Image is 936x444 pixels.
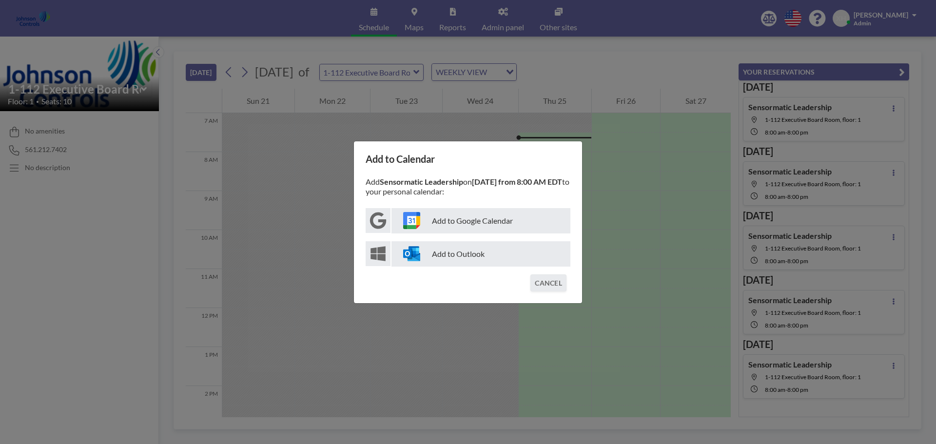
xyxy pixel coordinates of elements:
p: Add to Google Calendar [391,208,570,233]
button: Add to Outlook [366,241,570,267]
button: Add to Google Calendar [366,208,570,233]
img: google-calendar-icon.svg [403,212,420,229]
p: Add on to your personal calendar: [366,177,570,196]
h3: Add to Calendar [366,153,570,165]
strong: [DATE] from 8:00 AM EDT [472,177,562,186]
p: Add to Outlook [391,241,570,267]
img: windows-outlook-icon.svg [403,245,420,262]
button: CANCEL [530,274,566,291]
strong: Sensormatic Leadership [380,177,463,186]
